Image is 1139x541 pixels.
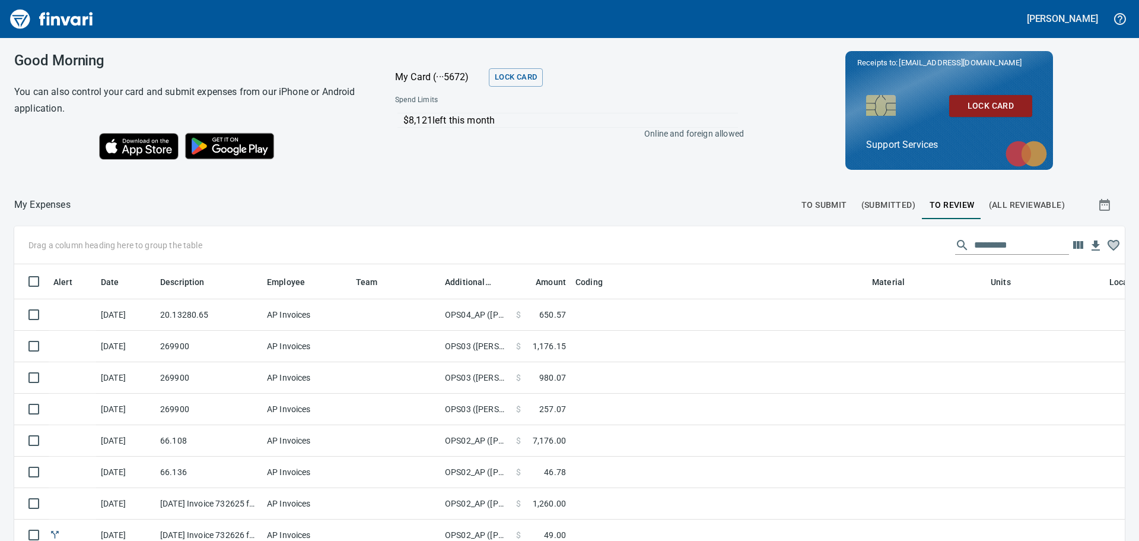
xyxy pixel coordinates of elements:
[516,372,521,384] span: $
[101,275,135,289] span: Date
[262,331,351,362] td: AP Invoices
[536,275,566,289] span: Amount
[160,275,205,289] span: Description
[28,239,202,251] p: Drag a column heading here to group the table
[155,331,262,362] td: 269900
[440,299,511,331] td: OPS04_AP ([PERSON_NAME], [PERSON_NAME], [PERSON_NAME], [PERSON_NAME], [PERSON_NAME])
[155,488,262,520] td: [DATE] Invoice 732625 from [PERSON_NAME] (1-38294)
[898,57,1022,68] span: [EMAIL_ADDRESS][DOMAIN_NAME]
[575,275,603,289] span: Coding
[356,275,378,289] span: Team
[155,457,262,488] td: 66.136
[1027,12,1098,25] h5: [PERSON_NAME]
[516,435,521,447] span: $
[14,198,71,212] p: My Expenses
[516,466,521,478] span: $
[440,457,511,488] td: OPS02_AP ([PERSON_NAME], [PERSON_NAME], [PERSON_NAME], [PERSON_NAME])
[267,275,320,289] span: Employee
[539,309,566,321] span: 650.57
[440,362,511,394] td: OPS03 ([PERSON_NAME])
[155,425,262,457] td: 66.108
[539,403,566,415] span: 257.07
[872,275,920,289] span: Material
[262,457,351,488] td: AP Invoices
[440,488,511,520] td: OPS02_AP ([PERSON_NAME], [PERSON_NAME], [PERSON_NAME], [PERSON_NAME])
[101,275,119,289] span: Date
[14,52,365,69] h3: Good Morning
[949,95,1032,117] button: Lock Card
[440,425,511,457] td: OPS02_AP ([PERSON_NAME], [PERSON_NAME], [PERSON_NAME], [PERSON_NAME])
[96,299,155,331] td: [DATE]
[539,372,566,384] span: 980.07
[544,466,566,478] span: 46.78
[516,529,521,541] span: $
[440,394,511,425] td: OPS03 ([PERSON_NAME])
[267,275,305,289] span: Employee
[99,133,179,160] img: Download on the App Store
[959,99,1023,113] span: Lock Card
[861,198,915,213] span: (Submitted)
[262,362,351,394] td: AP Invoices
[96,362,155,394] td: [DATE]
[14,84,365,117] h6: You can also control your card and submit expenses from our iPhone or Android application.
[96,331,155,362] td: [DATE]
[930,198,975,213] span: To Review
[96,488,155,520] td: [DATE]
[520,275,566,289] span: Amount
[516,403,521,415] span: $
[1024,10,1101,28] button: [PERSON_NAME]
[155,394,262,425] td: 269900
[262,425,351,457] td: AP Invoices
[7,5,96,33] img: Finvari
[516,309,521,321] span: $
[866,138,1032,152] p: Support Services
[516,340,521,352] span: $
[857,57,1041,69] p: Receipts to:
[1087,237,1105,255] button: Download table
[155,299,262,331] td: 20.13280.65
[262,299,351,331] td: AP Invoices
[1087,191,1125,219] button: Show transactions within a particular date range
[356,275,393,289] span: Team
[262,488,351,520] td: AP Invoices
[991,275,1026,289] span: Units
[440,331,511,362] td: OPS03 ([PERSON_NAME])
[96,394,155,425] td: [DATE]
[991,275,1011,289] span: Units
[489,68,543,87] button: Lock Card
[533,435,566,447] span: 7,176.00
[403,113,738,128] p: $8,121 left this month
[49,531,61,539] span: Split transaction
[516,498,521,510] span: $
[262,394,351,425] td: AP Invoices
[1105,236,1122,254] button: Column choices favorited. Click to reset to default
[801,198,847,213] span: To Submit
[544,529,566,541] span: 49.00
[445,275,491,289] span: Additional Reviewer
[395,70,484,84] p: My Card (···5672)
[395,94,590,106] span: Spend Limits
[160,275,220,289] span: Description
[575,275,618,289] span: Coding
[96,425,155,457] td: [DATE]
[155,362,262,394] td: 269900
[53,275,88,289] span: Alert
[445,275,507,289] span: Additional Reviewer
[386,128,744,140] p: Online and foreign allowed
[533,340,566,352] span: 1,176.15
[96,457,155,488] td: [DATE]
[495,71,537,84] span: Lock Card
[989,198,1065,213] span: (All Reviewable)
[1069,236,1087,254] button: Choose columns to display
[179,126,281,166] img: Get it on Google Play
[533,498,566,510] span: 1,260.00
[14,198,71,212] nav: breadcrumb
[53,275,72,289] span: Alert
[872,275,905,289] span: Material
[1000,135,1053,173] img: mastercard.svg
